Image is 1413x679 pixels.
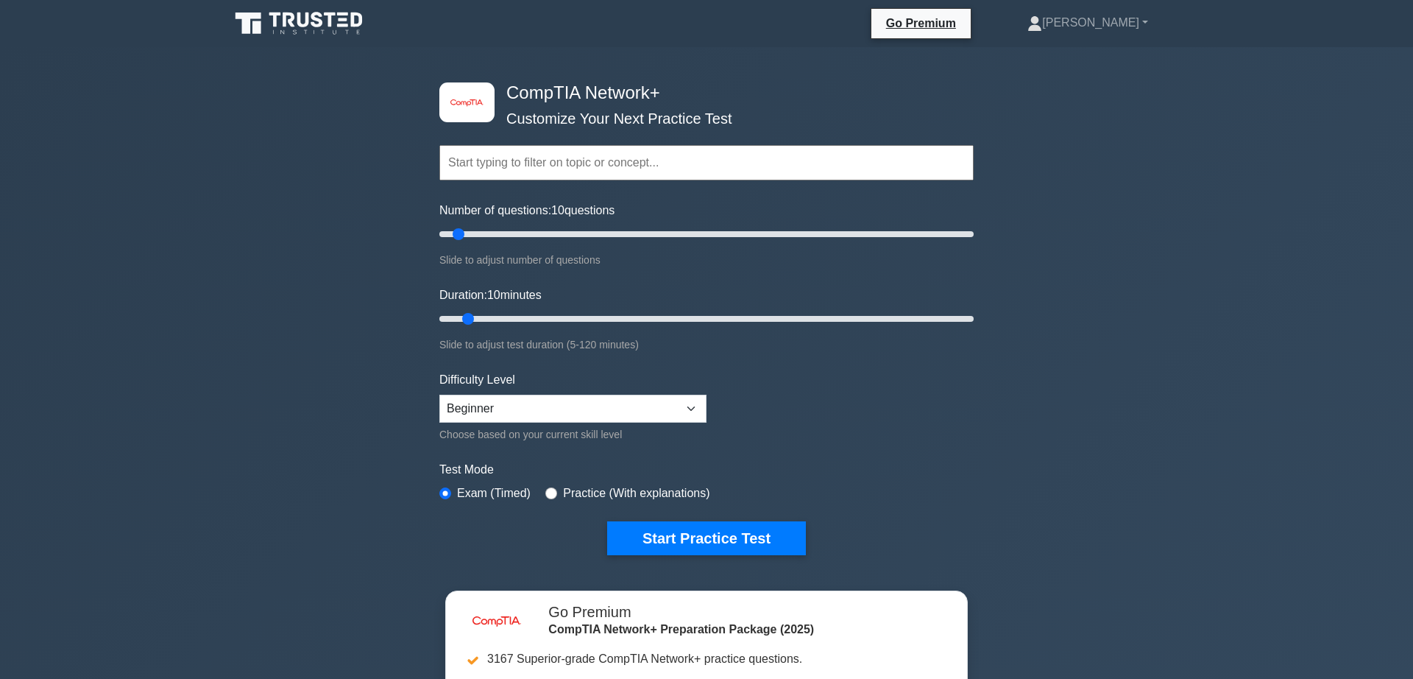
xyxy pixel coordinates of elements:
[439,461,974,479] label: Test Mode
[439,426,706,443] div: Choose based on your current skill level
[551,204,564,217] span: 10
[877,14,965,32] a: Go Premium
[439,286,542,304] label: Duration: minutes
[992,8,1183,38] a: [PERSON_NAME]
[439,251,974,269] div: Slide to adjust number of questions
[439,336,974,353] div: Slide to adjust test duration (5-120 minutes)
[439,202,615,219] label: Number of questions: questions
[563,485,709,502] label: Practice (With explanations)
[487,289,500,301] span: 10
[607,521,806,555] button: Start Practice Test
[439,145,974,180] input: Start typing to filter on topic or concept...
[500,82,902,104] h4: CompTIA Network+
[439,371,515,389] label: Difficulty Level
[457,485,531,502] label: Exam (Timed)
